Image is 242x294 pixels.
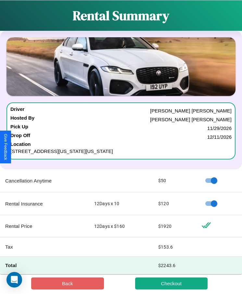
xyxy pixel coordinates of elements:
button: Back [31,277,104,289]
p: [PERSON_NAME] [PERSON_NAME] [150,106,232,115]
td: $ 1920 [153,215,196,237]
p: Rental Insurance [5,199,84,208]
h4: Location [10,141,232,147]
h4: Hosted By [10,115,34,124]
td: 12 Days x $ 160 [89,215,153,237]
p: 11 / 29 / 2026 [207,124,232,133]
p: Tax [5,242,84,251]
h1: Rental Summary [73,7,169,24]
p: 12 / 11 / 2026 [207,133,232,141]
div: Open Intercom Messenger [6,272,22,288]
button: Checkout [135,277,208,289]
h4: Drop Off [10,133,30,141]
td: $ 120 [153,192,196,215]
td: 12 Days x 10 [89,192,153,215]
td: $ 50 [153,169,196,192]
h4: Total [5,262,84,269]
p: [PERSON_NAME] [PERSON_NAME] [150,115,232,124]
div: Give Feedback [3,134,8,160]
p: [STREET_ADDRESS][US_STATE][US_STATE] [10,147,232,156]
h4: Driver [10,106,24,115]
td: $ 2243.6 [153,257,196,274]
p: Cancellation Anytime [5,176,84,185]
td: $ 153.6 [153,237,196,257]
p: Rental Price [5,222,84,230]
h4: Pick Up [10,124,28,133]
